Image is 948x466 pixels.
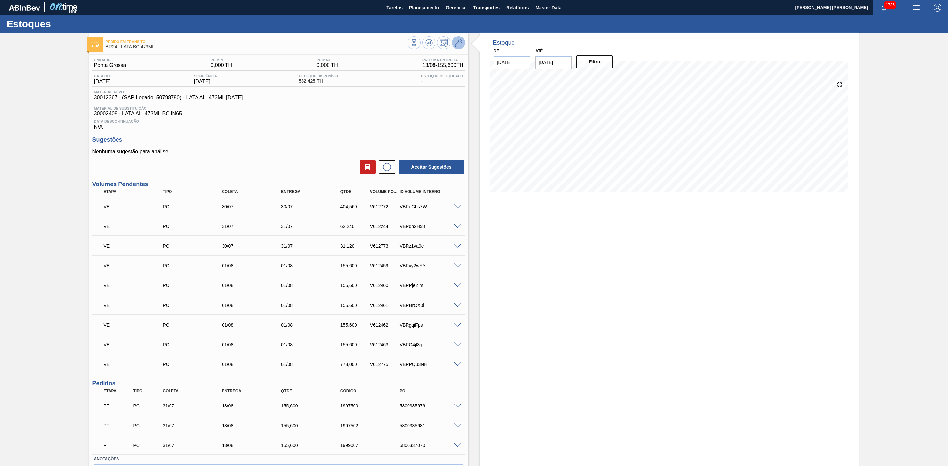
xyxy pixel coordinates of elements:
[92,117,465,130] div: N/A
[94,454,463,464] label: Anotações
[94,90,243,94] span: Material ativo
[398,423,466,428] div: 5800335681
[94,58,126,62] span: Unidade
[104,403,133,408] p: PT
[194,79,217,85] span: [DATE]
[398,224,466,229] div: VBRdh2Hx8
[161,403,229,408] div: 31/07/2025
[220,263,288,268] div: 01/08/2025
[161,204,229,209] div: Pedido de Compra
[102,278,170,293] div: Volume Enviado para Transporte
[279,423,348,428] div: 155,600
[398,389,466,393] div: PO
[398,303,466,308] div: VBRHrOX0l
[535,4,561,12] span: Master Data
[102,189,170,194] div: Etapa
[102,438,135,453] div: Pedido em Trânsito
[386,4,403,12] span: Tarefas
[398,322,466,328] div: VBRgqiFps
[399,160,464,174] button: Aceitar Sugestões
[368,283,401,288] div: V612460
[94,106,463,110] span: Material de Substituição
[194,74,217,78] span: Suficiência
[211,58,232,62] span: PE MIN
[398,403,466,408] div: 5800335679
[211,62,232,68] span: 0,000 TH
[452,36,465,49] button: Ir ao Master Data / Geral
[299,79,339,84] span: 582,425 TH
[104,283,169,288] p: VE
[220,342,288,347] div: 01/08/2025
[279,224,348,229] div: 31/07/2025
[92,380,465,387] h3: Pedidos
[104,322,169,328] p: VE
[161,362,229,367] div: Pedido de Compra
[912,4,920,12] img: userActions
[94,79,112,85] span: [DATE]
[161,243,229,249] div: Pedido de Compra
[94,62,126,68] span: Ponta Grossa
[94,119,463,123] span: Data Descontinuação
[131,423,164,428] div: Pedido de Compra
[102,298,170,312] div: Volume Enviado para Transporte
[102,318,170,332] div: Volume Enviado para Transporte
[422,36,435,49] button: Atualizar Gráfico
[339,342,371,347] div: 155,600
[316,62,338,68] span: 0,000 TH
[7,20,123,28] h1: Estoques
[884,1,896,9] span: 1736
[421,74,463,78] span: Estoque Bloqueado
[339,283,371,288] div: 155,600
[220,362,288,367] div: 01/08/2025
[398,283,466,288] div: VBRPjeZim
[161,189,229,194] div: Tipo
[161,443,229,448] div: 31/07/2025
[339,189,371,194] div: Qtde
[92,149,465,155] p: Nenhuma sugestão para análise
[339,204,371,209] div: 404,560
[104,342,169,347] p: VE
[409,4,439,12] span: Planejamento
[279,322,348,328] div: 01/08/2025
[422,58,463,62] span: Próxima Entrega
[161,224,229,229] div: Pedido de Compra
[279,389,348,393] div: Qtde
[576,55,613,68] button: Filtro
[92,181,465,188] h3: Volumes Pendentes
[339,224,371,229] div: 62,240
[398,189,466,194] div: Id Volume Interno
[102,219,170,233] div: Volume Enviado para Transporte
[104,224,169,229] p: VE
[9,5,40,11] img: TNhmsLtSVTkK8tSr43FrP2fwEKptu5GPRR3wAAAABJRU5ErkJggg==
[368,263,401,268] div: V612459
[220,283,288,288] div: 01/08/2025
[104,263,169,268] p: VE
[398,362,466,367] div: VBRPQu3NH
[131,389,164,393] div: Tipo
[398,243,466,249] div: VBRz1va9e
[279,443,348,448] div: 155,600
[161,303,229,308] div: Pedido de Compra
[279,303,348,308] div: 01/08/2025
[398,342,466,347] div: VBRO4jl3q
[494,56,530,69] input: dd/mm/yyyy
[161,342,229,347] div: Pedido de Compra
[220,224,288,229] div: 31/07/2025
[102,357,170,372] div: Volume Enviado para Transporte
[339,389,407,393] div: Código
[339,423,407,428] div: 1997502
[279,189,348,194] div: Entrega
[104,423,133,428] p: PT
[279,263,348,268] div: 01/08/2025
[161,423,229,428] div: 31/07/2025
[220,403,288,408] div: 13/08/2025
[91,42,99,47] img: Ícone
[104,243,169,249] p: VE
[437,36,450,49] button: Programar Estoque
[494,49,499,53] label: De
[161,322,229,328] div: Pedido de Compra
[376,160,395,174] div: Nova sugestão
[493,39,515,46] div: Estoque
[408,36,421,49] button: Visão Geral dos Estoques
[161,389,229,393] div: Coleta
